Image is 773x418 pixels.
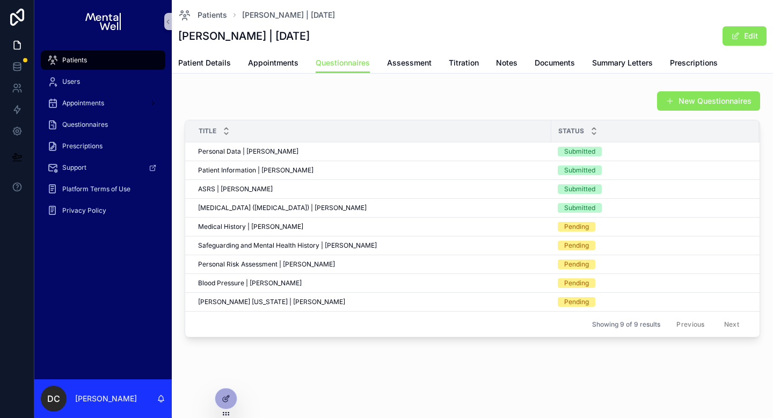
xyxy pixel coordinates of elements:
[558,184,753,194] a: Submitted
[62,142,103,150] span: Prescriptions
[198,260,335,269] span: Personal Risk Assessment | [PERSON_NAME]
[198,241,545,250] a: Safeguarding and Mental Health History | [PERSON_NAME]
[564,165,595,175] div: Submitted
[62,185,130,193] span: Platform Terms of Use
[85,13,120,30] img: App logo
[496,57,517,68] span: Notes
[41,93,165,113] a: Appointments
[496,53,517,75] a: Notes
[62,56,87,64] span: Patients
[316,53,370,74] a: Questionnaires
[198,260,545,269] a: Personal Risk Assessment | [PERSON_NAME]
[449,57,479,68] span: Titration
[198,10,227,20] span: Patients
[198,204,367,212] span: [MEDICAL_DATA] ([MEDICAL_DATA]) | [PERSON_NAME]
[62,206,106,215] span: Privacy Policy
[670,53,718,75] a: Prescriptions
[592,57,653,68] span: Summary Letters
[41,201,165,220] a: Privacy Policy
[198,222,545,231] a: Medical History | [PERSON_NAME]
[199,127,216,135] span: Title
[316,57,370,68] span: Questionnaires
[558,297,753,307] a: Pending
[62,77,80,86] span: Users
[198,204,545,212] a: [MEDICAL_DATA] ([MEDICAL_DATA]) | [PERSON_NAME]
[62,163,86,172] span: Support
[41,158,165,177] a: Support
[62,99,104,107] span: Appointments
[198,166,545,175] a: Patient Information | [PERSON_NAME]
[558,222,753,232] a: Pending
[387,57,432,68] span: Assessment
[41,179,165,199] a: Platform Terms of Use
[558,241,753,250] a: Pending
[723,26,767,46] button: Edit
[198,298,545,306] a: [PERSON_NAME] [US_STATE] | [PERSON_NAME]
[564,203,595,213] div: Submitted
[198,279,545,287] a: Blood Pressure | [PERSON_NAME]
[41,72,165,91] a: Users
[387,53,432,75] a: Assessment
[564,147,595,156] div: Submitted
[242,10,335,20] a: [PERSON_NAME] | [DATE]
[535,57,575,68] span: Documents
[564,297,589,307] div: Pending
[62,120,108,129] span: Questionnaires
[47,392,60,405] span: DC
[558,260,753,269] a: Pending
[248,57,298,68] span: Appointments
[198,185,273,193] span: ASRS | [PERSON_NAME]
[592,320,660,329] span: Showing 9 of 9 results
[670,57,718,68] span: Prescriptions
[198,241,377,250] span: Safeguarding and Mental Health History | [PERSON_NAME]
[198,298,345,306] span: [PERSON_NAME] [US_STATE] | [PERSON_NAME]
[178,57,231,68] span: Patient Details
[34,43,172,234] div: scrollable content
[178,53,231,75] a: Patient Details
[198,279,302,287] span: Blood Pressure | [PERSON_NAME]
[178,28,310,44] h1: [PERSON_NAME] | [DATE]
[449,53,479,75] a: Titration
[41,136,165,156] a: Prescriptions
[198,147,298,156] span: Personal Data | [PERSON_NAME]
[41,51,165,70] a: Patients
[198,166,313,175] span: Patient Information | [PERSON_NAME]
[41,115,165,134] a: Questionnaires
[564,278,589,288] div: Pending
[178,9,227,21] a: Patients
[558,147,753,156] a: Submitted
[657,91,760,111] button: New Questionnaires
[198,222,303,231] span: Medical History | [PERSON_NAME]
[564,241,589,250] div: Pending
[558,203,753,213] a: Submitted
[198,185,545,193] a: ASRS | [PERSON_NAME]
[592,53,653,75] a: Summary Letters
[564,260,589,269] div: Pending
[248,53,298,75] a: Appointments
[535,53,575,75] a: Documents
[558,278,753,288] a: Pending
[75,393,137,404] p: [PERSON_NAME]
[564,184,595,194] div: Submitted
[558,127,584,135] span: Status
[198,147,545,156] a: Personal Data | [PERSON_NAME]
[558,165,753,175] a: Submitted
[564,222,589,232] div: Pending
